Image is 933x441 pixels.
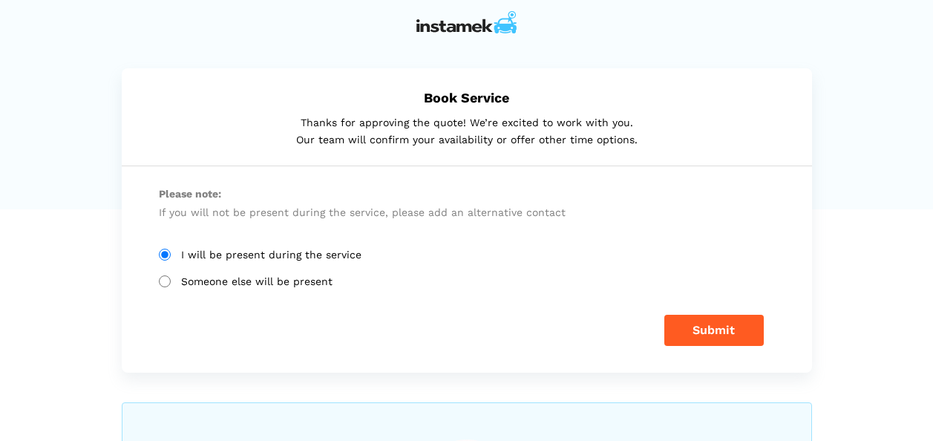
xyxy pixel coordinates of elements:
p: If you will not be present during the service, please add an alternative contact [159,185,775,221]
span: Please note: [159,185,775,203]
button: Submit [664,315,764,346]
p: Thanks for approving the quote! We’re excited to work with you. Our team will confirm your availa... [159,114,775,148]
input: Someone else will be present [159,275,171,287]
input: I will be present during the service [159,249,171,261]
label: I will be present during the service [159,249,775,261]
h5: Book Service [159,90,775,105]
label: Someone else will be present [159,275,775,288]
